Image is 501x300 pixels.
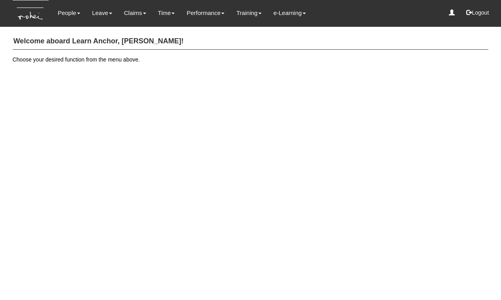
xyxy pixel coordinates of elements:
[236,4,262,22] a: Training
[58,4,80,22] a: People
[461,3,494,22] button: Logout
[13,34,489,50] h4: Welcome aboard Learn Anchor, [PERSON_NAME]!
[92,4,112,22] a: Leave
[13,0,49,27] img: KTs7HI1dOZG7tu7pUkOpGGQAiEQAiEQAj0IhBB1wtXDg6BEAiBEAiBEAiB4RGIoBtemSRFIRACIRACIRACIdCLQARdL1w5OAR...
[158,4,175,22] a: Time
[273,4,306,22] a: e-Learning
[13,56,489,63] p: Choose your desired function from the menu above.
[186,4,224,22] a: Performance
[124,4,146,22] a: Claims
